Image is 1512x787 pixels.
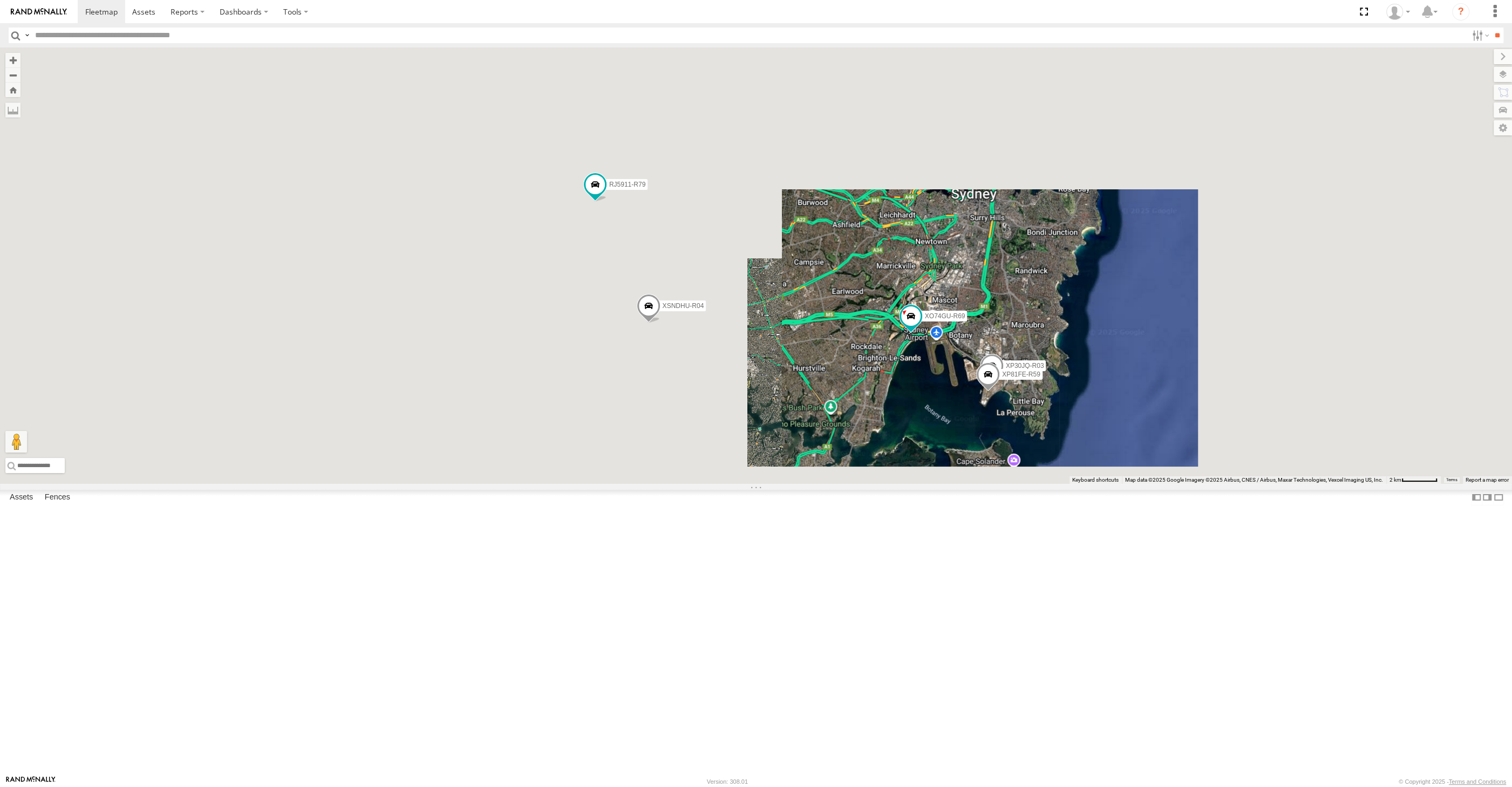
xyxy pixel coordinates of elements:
label: Measure [5,102,21,118]
label: Dock Summary Table to the Right [1482,490,1493,505]
span: RJ5911-R79 [609,180,645,188]
button: Zoom Home [5,83,21,97]
label: Hide Summary Table [1493,490,1504,505]
label: Search Filter Options [1468,28,1491,43]
i: ? [1452,3,1469,20]
a: Terms (opens in new tab) [1446,478,1457,482]
label: Dock Summary Table to the Left [1471,490,1482,505]
label: Fences [39,490,76,505]
a: Terms and Conditions [1449,778,1506,785]
img: rand-logo.svg [11,8,67,16]
button: Keyboard shortcuts [1072,476,1119,484]
span: XO74GU-R69 [925,312,965,320]
button: Zoom out [5,67,21,83]
span: XSNDHU-R04 [663,302,704,309]
label: Assets [4,490,38,505]
a: Report a map error [1466,477,1509,483]
span: XP81FE-R59 [1002,370,1040,378]
a: Visit our Website [6,776,56,787]
button: Map Scale: 2 km per 63 pixels [1386,476,1441,484]
div: Quang MAC [1382,4,1414,20]
span: Map data ©2025 Google Imagery ©2025 Airbus, CNES / Airbus, Maxar Technologies, Vexcel Imaging US,... [1125,477,1383,483]
label: Map Settings [1494,120,1512,135]
span: 2 km [1390,477,1401,483]
button: Zoom in [5,53,21,67]
label: Search Query [23,28,31,43]
div: © Copyright 2025 - [1399,778,1506,785]
span: XP30JQ-R03 [1006,362,1044,369]
div: Version: 308.01 [707,778,748,785]
button: Drag Pegman onto the map to open Street View [5,431,27,453]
